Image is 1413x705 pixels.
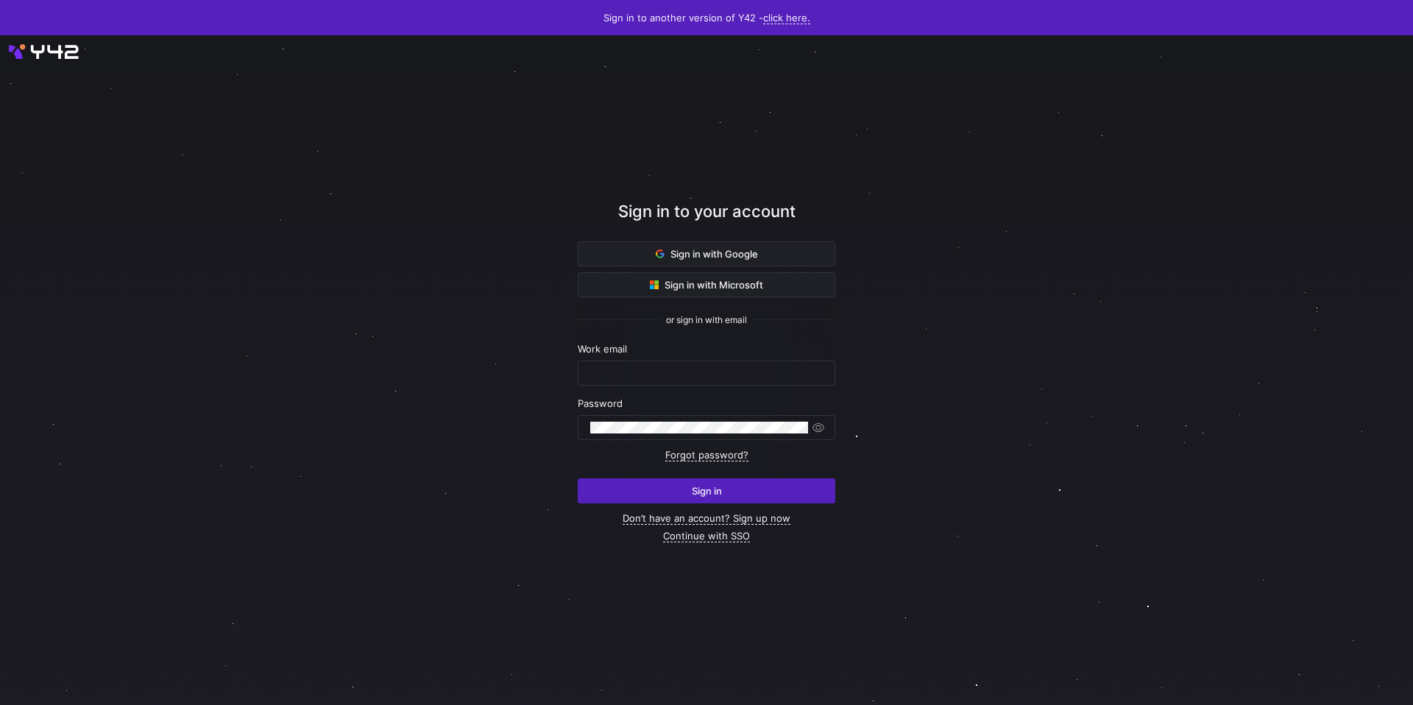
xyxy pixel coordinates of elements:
[578,343,627,355] span: Work email
[578,478,835,503] button: Sign in
[650,279,763,291] span: Sign in with Microsoft
[656,248,758,260] span: Sign in with Google
[665,449,748,461] a: Forgot password?
[763,12,810,24] a: click here.
[623,512,790,525] a: Don’t have an account? Sign up now
[578,397,623,409] span: Password
[692,485,722,497] span: Sign in
[666,315,747,325] span: or sign in with email
[578,199,835,241] div: Sign in to your account
[578,272,835,297] button: Sign in with Microsoft
[663,530,750,542] a: Continue with SSO
[578,241,835,266] button: Sign in with Google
